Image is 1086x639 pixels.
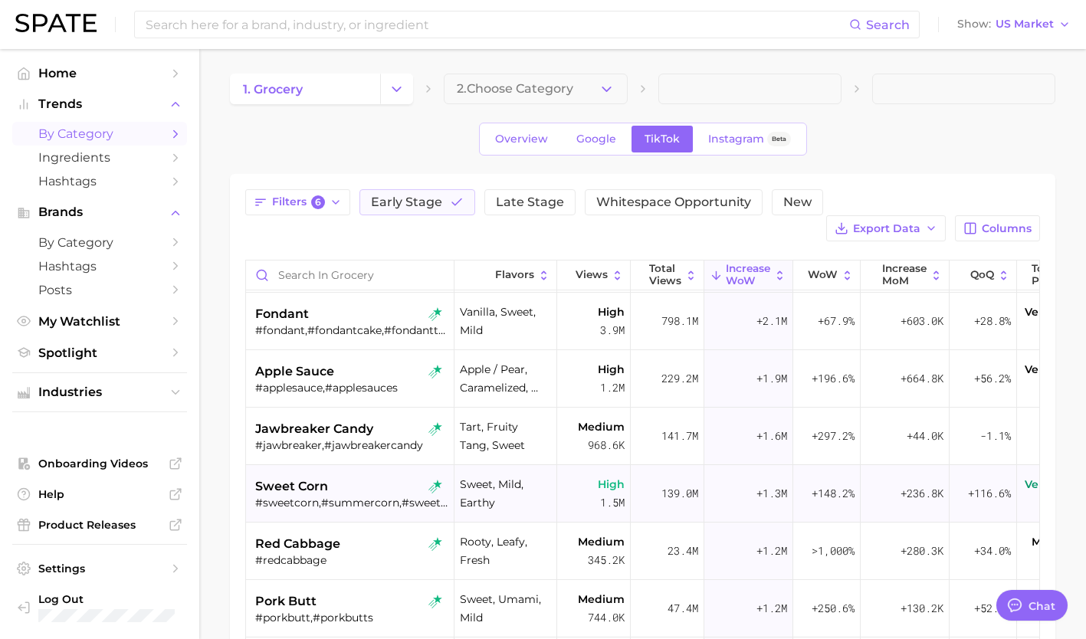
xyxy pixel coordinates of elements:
span: 1. grocery [243,82,303,97]
a: Overview [482,126,561,152]
span: +196.6% [812,369,855,388]
a: Help [12,483,187,506]
div: #sweetcorn,#summercorn,#sweetcorns [255,496,448,510]
a: Log out. Currently logged in with e-mail nuria@godwinretailgroup.com. [12,588,187,627]
span: Industries [38,385,161,399]
span: Trends [38,97,161,111]
span: Ingredients [38,150,161,165]
span: 6 [311,195,325,209]
a: Hashtags [12,254,187,278]
span: red cabbage [255,535,340,553]
span: New [783,196,812,208]
span: Total Views [649,263,681,287]
img: tiktok rising star [428,422,442,436]
span: +67.9% [818,312,855,330]
span: +664.8k [901,369,943,388]
span: +1.9m [756,369,787,388]
span: +297.2% [812,427,855,445]
span: Show [957,20,991,28]
span: Very high [1025,360,1078,378]
span: rooty, leafy, fresh [460,532,551,569]
button: WoW [793,261,861,290]
span: +250.6% [812,599,855,618]
span: 798.1m [661,312,698,330]
a: by Category [12,231,187,254]
button: 2.Choose Category [444,74,627,104]
button: Brands [12,201,187,224]
span: sweet, umami, mild [460,590,551,627]
span: WoW [808,269,838,281]
img: tiktok rising star [428,595,442,608]
span: apple sauce [255,362,334,381]
a: 1. grocery [230,74,380,104]
span: Medium [578,590,625,608]
span: Increase WoW [726,263,770,287]
a: Hashtags [12,169,187,193]
span: +44.0k [907,427,943,445]
span: 229.2m [661,369,698,388]
span: My Watchlist [38,314,161,329]
button: Increase WoW [704,261,793,290]
span: High [598,303,625,321]
span: Search [866,18,910,32]
span: TikTok [645,133,680,146]
span: Total Posts [1032,263,1061,287]
span: Hashtags [38,259,161,274]
a: Spotlight [12,341,187,365]
span: +52.8% [974,599,1011,618]
button: QoQ [950,261,1017,290]
span: Settings [38,562,161,575]
span: Whitespace Opportunity [596,196,751,208]
span: +2.1m [756,312,787,330]
span: by Category [38,235,161,250]
span: 1.5m [600,493,625,512]
span: +603.0k [901,312,943,330]
span: Views [576,269,608,281]
a: Onboarding Videos [12,452,187,475]
span: +148.2% [812,484,855,503]
span: tart, fruity tang, sweet [460,418,551,454]
span: Log Out [38,592,204,606]
a: by Category [12,122,187,146]
span: >1,000% [812,543,855,558]
span: Beta [772,133,786,146]
span: vanilla, sweet, mild [460,303,551,339]
img: tiktok rising star [428,537,442,551]
button: Total Posts [1017,261,1084,290]
a: Google [563,126,629,152]
span: jawbreaker candy [255,420,373,438]
span: +56.2% [974,369,1011,388]
span: Overview [495,133,548,146]
span: pork butt [255,592,317,611]
img: tiktok rising star [428,480,442,493]
span: +28.8% [974,312,1011,330]
span: Instagram [708,133,764,146]
span: Medium [1032,532,1078,551]
span: Late Stage [496,196,564,208]
div: #applesauce,#applesauces [255,381,448,395]
span: +1.2m [756,599,787,618]
a: Posts [12,278,187,302]
img: tiktok rising star [428,365,442,378]
span: 139.0m [661,484,698,503]
span: fondant [255,305,309,323]
span: +130.2k [901,599,943,618]
span: Spotlight [38,346,161,360]
button: increase MoM [861,261,950,290]
span: 1.2m [600,378,625,397]
a: Ingredients [12,146,187,169]
span: +116.6% [968,484,1011,503]
button: Change Category [380,74,413,104]
input: Search in grocery [246,261,454,290]
span: 23.4m [668,542,698,560]
span: QoQ [970,269,994,281]
span: +1.3m [756,484,787,503]
div: #fondant,#fondantcake,#fondanttutorial,#fondantart [255,323,448,337]
span: sweet, mild, earthy [460,475,551,512]
span: Google [576,133,616,146]
span: Columns [982,222,1032,235]
span: 141.7m [661,427,698,445]
button: Trends [12,93,187,116]
span: +280.3k [901,542,943,560]
span: 2. Choose Category [457,82,573,96]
